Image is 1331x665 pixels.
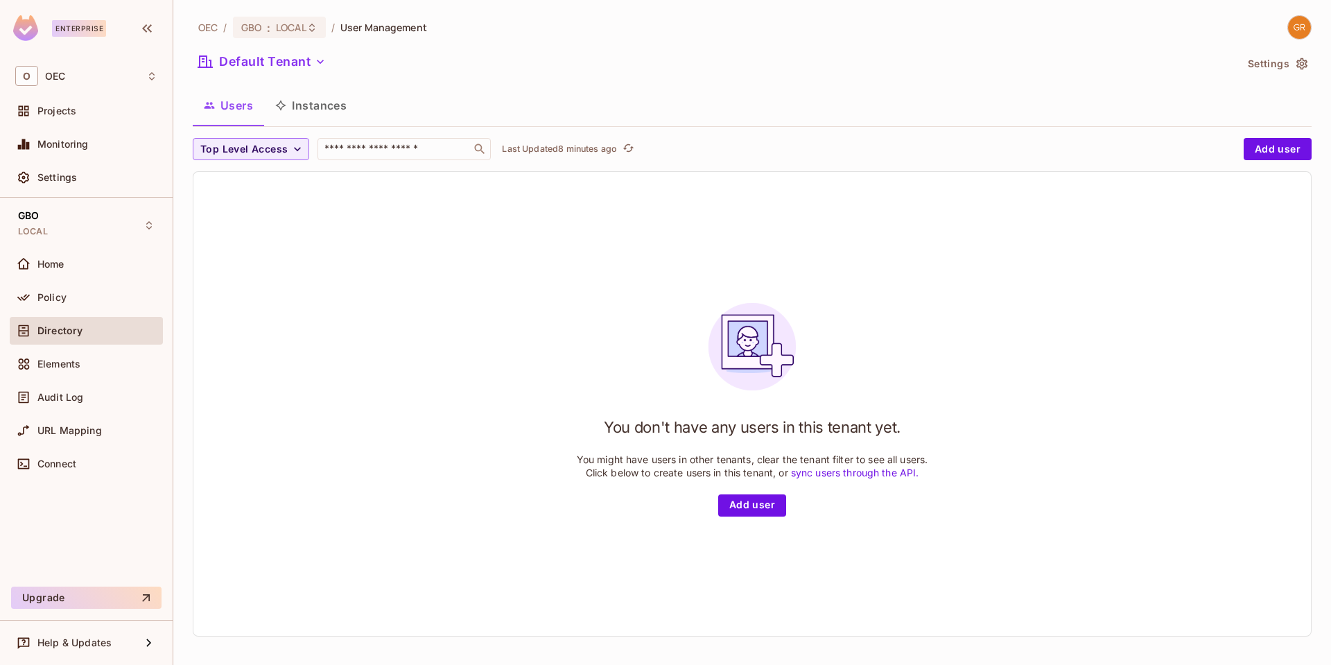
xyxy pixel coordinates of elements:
[37,637,112,648] span: Help & Updates
[37,292,67,303] span: Policy
[193,138,309,160] button: Top Level Access
[37,172,77,183] span: Settings
[620,141,636,157] button: refresh
[37,325,82,336] span: Directory
[37,458,76,469] span: Connect
[340,21,427,34] span: User Management
[1244,138,1312,160] button: Add user
[1242,53,1312,75] button: Settings
[45,71,65,82] span: Workspace: OEC
[37,105,76,116] span: Projects
[18,210,39,221] span: GBO
[37,392,83,403] span: Audit Log
[11,587,162,609] button: Upgrade
[266,22,271,33] span: :
[718,494,786,517] button: Add user
[276,21,306,34] span: LOCAL
[502,144,617,155] p: Last Updated 8 minutes ago
[264,88,358,123] button: Instances
[331,21,335,34] li: /
[1288,16,1311,39] img: greg.petros@oeconnection.com
[15,66,38,86] span: O
[193,88,264,123] button: Users
[200,141,288,158] span: Top Level Access
[37,139,89,150] span: Monitoring
[37,359,80,370] span: Elements
[52,20,106,37] div: Enterprise
[223,21,227,34] li: /
[18,226,48,237] span: LOCAL
[791,467,919,478] a: sync users through the API.
[241,21,261,34] span: GBO
[617,141,636,157] span: Click to refresh data
[13,15,38,41] img: SReyMgAAAABJRU5ErkJggg==
[37,425,102,436] span: URL Mapping
[193,51,331,73] button: Default Tenant
[577,453,928,479] p: You might have users in other tenants, clear the tenant filter to see all users. Click below to c...
[623,142,634,156] span: refresh
[37,259,64,270] span: Home
[198,21,218,34] span: the active workspace
[604,417,901,438] h1: You don't have any users in this tenant yet.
